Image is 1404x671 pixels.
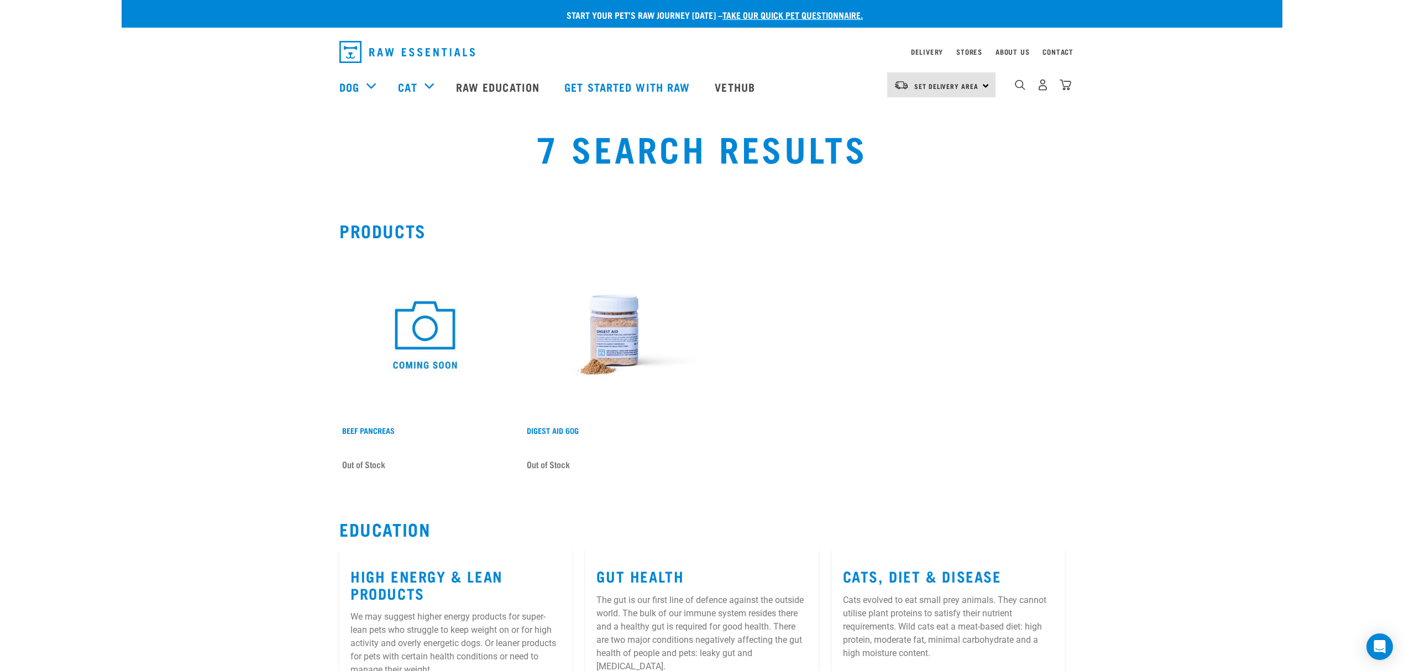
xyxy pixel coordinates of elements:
[553,65,704,109] a: Get started with Raw
[996,50,1029,54] a: About Us
[339,41,475,63] img: Raw Essentials Logo
[911,50,943,54] a: Delivery
[1037,79,1049,91] img: user.png
[342,456,385,473] span: Out of Stock
[524,249,695,421] img: Raw Essentials Digest Aid Pet Supplement
[1060,79,1071,91] img: home-icon@2x.png
[527,428,579,432] a: Digest Aid 60g
[1366,633,1393,660] div: Open Intercom Messenger
[339,249,511,421] img: COMING SOON
[527,456,570,473] span: Out of Stock
[130,8,1291,22] p: Start your pet’s raw journey [DATE] –
[894,80,909,90] img: van-moving.png
[704,65,769,109] a: Vethub
[122,65,1282,109] nav: dropdown navigation
[596,572,684,580] a: Gut Health
[331,36,1073,67] nav: dropdown navigation
[398,78,417,95] a: Cat
[843,572,1002,580] a: Cats, Diet & Disease
[339,519,1065,539] h2: Education
[722,12,863,17] a: take our quick pet questionnaire.
[1042,50,1073,54] a: Contact
[1015,80,1025,90] img: home-icon-1@2x.png
[350,572,503,597] a: High Energy & Lean Products
[445,65,553,109] a: Raw Education
[342,428,395,432] a: Beef Pancreas
[956,50,982,54] a: Stores
[843,594,1054,660] p: Cats evolved to eat small prey animals. They cannot utilise plant proteins to satisfy their nutri...
[339,128,1065,167] h1: 7 Search Results
[914,84,978,88] span: Set Delivery Area
[339,221,1065,240] h2: Products
[339,78,359,95] a: Dog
